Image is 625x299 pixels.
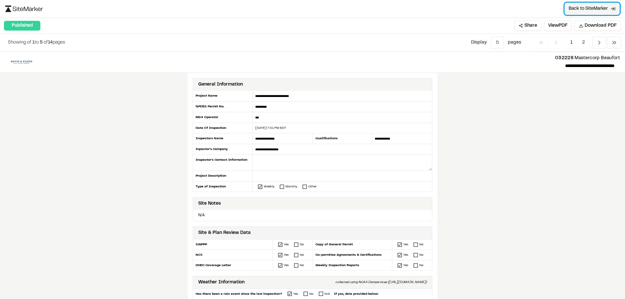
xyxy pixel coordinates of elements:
[300,242,304,247] div: No
[565,36,577,49] span: 1
[300,252,304,257] div: No
[198,200,221,207] div: Site Notes
[253,126,432,130] div: [DATE] 7:01 PM EDT
[312,239,392,250] div: Copy of General Permit
[308,184,317,189] div: Other
[403,242,408,247] div: Yes
[4,21,40,31] div: Published
[555,56,574,60] span: 032228
[193,102,253,112] div: NPDES Permit No.
[312,260,392,270] div: Weekly Inspection Reports
[193,144,253,155] div: Inpector's Company
[544,20,572,31] button: ViewPDF
[196,292,282,296] div: Has there been a rain event since the last inspection?
[5,57,38,67] img: file
[193,91,253,102] div: Project Name
[198,81,243,88] div: General Information
[193,250,273,260] div: NOI
[43,55,620,62] p: Mastercorp Beaufort
[569,6,608,12] span: Back to SiteMarker
[285,184,297,189] div: Monthy
[577,36,590,49] span: 2
[284,242,289,247] div: Yes
[330,292,379,296] div: If yes, data provided below:
[312,133,372,144] div: Qualifications
[40,41,43,45] span: 5
[309,292,313,296] div: No
[196,212,429,218] p: N/A
[193,123,253,133] div: Date Of Inspection
[403,263,408,268] div: Yes
[491,36,504,49] button: 5
[508,39,521,46] p: page s
[193,260,273,270] div: DHEC Coverage Letter
[8,41,32,45] span: Showing of
[193,239,273,250] div: SWPPP
[325,292,330,296] div: N/A
[403,252,408,257] div: Yes
[293,292,298,296] div: Yes
[5,6,43,12] img: logo-black-rebrand.svg
[193,112,253,123] div: MS4 Operator
[198,279,244,286] div: Weather Information
[585,22,617,29] span: Download PDF
[312,250,392,260] div: Co-permitee Agreements & Certifications
[193,133,253,144] div: Inspectors Name
[575,20,621,31] button: Download PDF
[193,155,253,171] div: Inspector's Contact Information
[534,36,621,49] nav: Navigation
[284,252,289,257] div: Yes
[8,39,65,46] p: to of pages
[335,280,427,285] div: collected using NOAA Dataservices ([URL][DOMAIN_NAME])
[198,229,251,237] div: Site & Plan Review Data
[419,242,424,247] div: No
[193,171,253,182] div: Project Description
[32,41,35,45] span: 1
[264,184,274,189] div: Weekly
[514,20,541,31] button: Share
[564,3,620,15] a: Back to SiteMarker
[48,41,53,45] span: 14
[471,39,487,46] p: Display
[284,263,289,268] div: Yes
[300,263,304,268] div: No
[193,182,253,192] div: Type of Inspection
[419,252,424,257] div: No
[419,263,424,268] div: No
